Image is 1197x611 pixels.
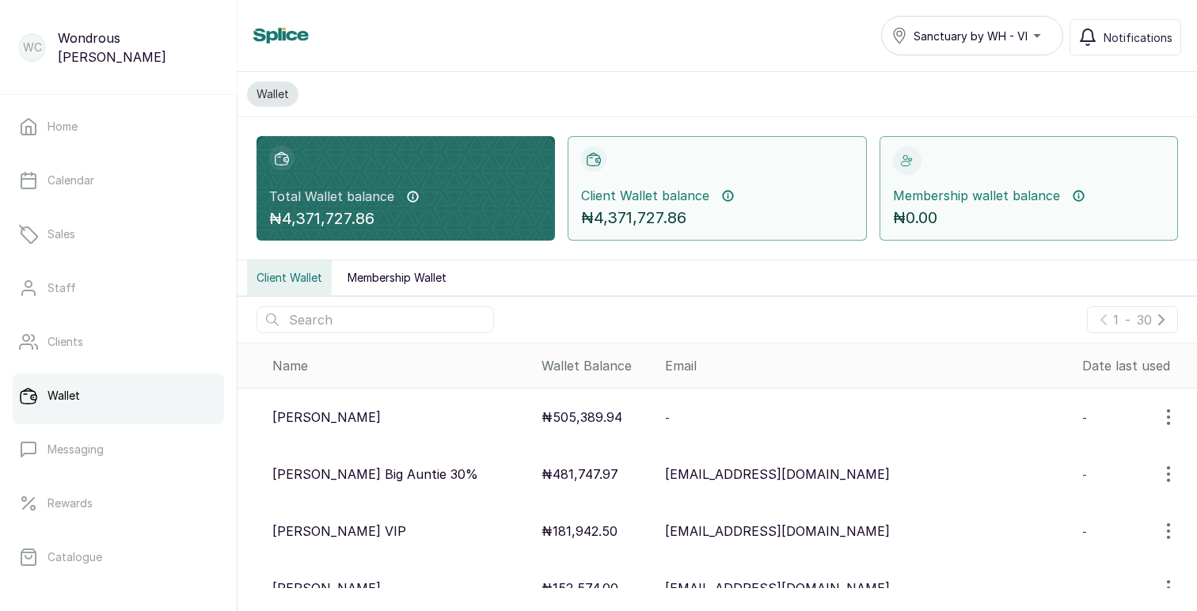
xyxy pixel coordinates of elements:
[247,260,332,295] button: Client Wallet
[272,579,381,598] p: [PERSON_NAME]
[13,535,224,579] a: Catalogue
[13,481,224,526] a: Rewards
[881,16,1063,55] button: Sanctuary by WH - VI
[1082,525,1087,538] span: -
[13,158,224,203] a: Calendar
[914,28,1028,44] span: Sanctuary by WH - VI
[893,186,1060,205] p: Membership wallet balance
[47,280,76,296] p: Staff
[1104,29,1172,46] span: Notifications
[58,28,218,66] p: Wondrous [PERSON_NAME]
[665,411,670,424] span: -
[272,465,478,484] p: [PERSON_NAME] Big Auntie 30%
[272,522,406,541] p: [PERSON_NAME] VIP
[1125,310,1130,329] p: -
[581,205,853,230] p: ₦4,371,727.86
[665,465,890,484] p: [EMAIL_ADDRESS][DOMAIN_NAME]
[1082,356,1191,375] div: Date last used
[13,374,224,418] a: Wallet
[338,260,456,295] button: Membership Wallet
[581,186,709,205] p: Client Wallet balance
[47,226,75,242] p: Sales
[665,522,890,541] p: [EMAIL_ADDRESS][DOMAIN_NAME]
[272,356,529,375] div: Name
[1082,411,1087,424] span: -
[13,320,224,364] a: Clients
[47,173,94,188] p: Calendar
[541,579,618,598] p: ₦152,574.00
[1137,310,1152,329] p: 30
[247,82,298,107] button: Wallet
[13,104,224,149] a: Home
[1082,468,1087,481] span: -
[23,40,42,55] p: WC
[47,388,80,404] p: Wallet
[272,408,381,427] p: [PERSON_NAME]
[13,266,224,310] a: Staff
[665,356,1069,375] div: Email
[13,427,224,472] a: Messaging
[256,306,494,333] input: Search
[541,522,617,541] p: ₦181,942.50
[1070,19,1181,55] button: Notifications
[541,356,653,375] div: Wallet Balance
[1113,310,1119,329] p: 1
[47,495,93,511] p: Rewards
[47,549,102,565] p: Catalogue
[13,212,224,256] a: Sales
[893,205,1165,230] p: ₦0.00
[1082,582,1087,595] span: -
[269,206,542,231] p: ₦4,371,727.86
[47,442,104,457] p: Messaging
[269,187,394,206] p: Total Wallet balance
[665,579,899,598] p: [EMAIL_ADDRESS][DOMAIN_NAME]...
[541,408,622,427] p: ₦505,389.94
[47,119,78,135] p: Home
[47,334,83,350] p: Clients
[541,465,618,484] p: ₦481,747.97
